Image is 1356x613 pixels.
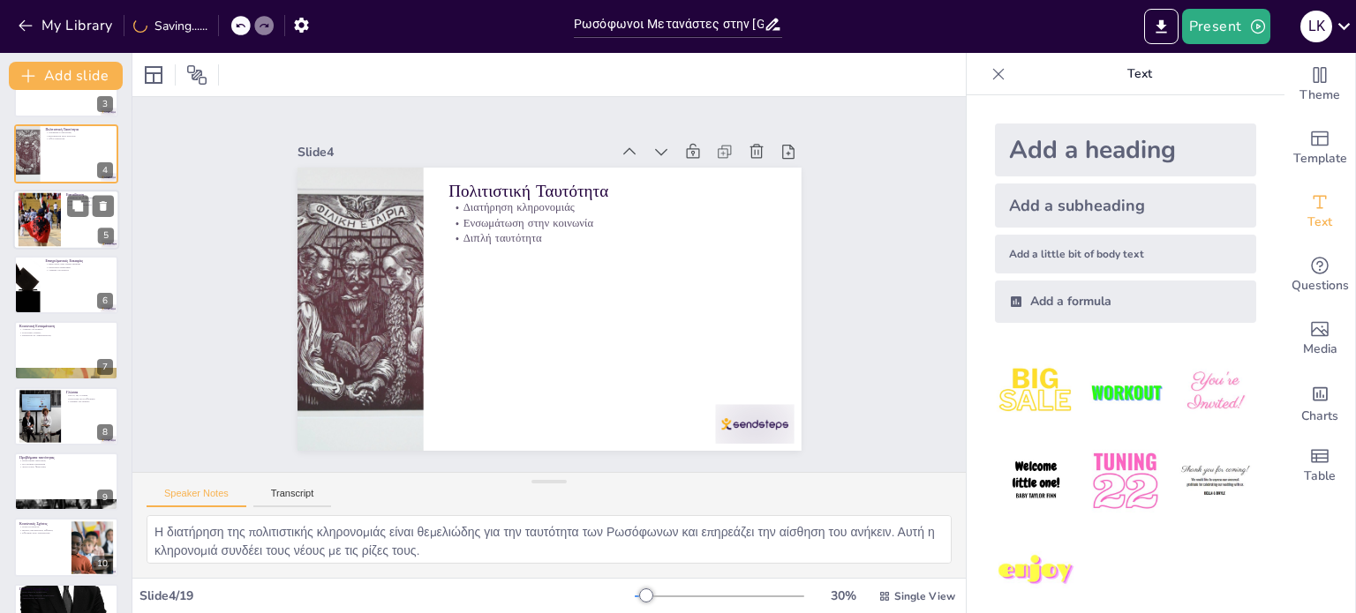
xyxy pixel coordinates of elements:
[458,211,782,295] p: Διπλή ταυτότητα
[97,490,113,505] div: 9
[186,64,207,86] span: Position
[45,134,113,138] p: Ενσωμάτωση στην κοινωνία
[1300,11,1332,42] div: l k
[45,127,113,132] p: Πολιτιστική Ταυτότητα
[19,334,113,338] p: Συμμετοχή σε δραστηριότητες
[19,597,113,601] p: Δυνατότητες βελτίωσης
[995,280,1256,323] div: Add a formula
[14,518,118,576] div: 10
[1293,149,1347,168] span: Template
[1284,53,1355,116] div: Change the overall theme
[1084,351,1166,433] img: 2.jpeg
[19,466,113,469] p: Ψυχολογικές προκλήσεις
[1284,307,1355,370] div: Add images, graphics, shapes or video
[19,525,66,528] p: Ποικιλία σχέσεων
[1304,467,1336,486] span: Table
[19,324,113,329] p: Κοινωνική Ενσωμάτωση
[995,440,1077,522] img: 4.jpeg
[14,124,118,183] div: 4
[19,331,113,334] p: Κοινωνικές σχέσεις
[139,61,168,89] div: Layout
[19,328,113,332] p: Αίσθηση του ανήκειν
[1144,9,1179,44] button: Export to PowerPoint
[14,321,118,379] div: 7
[995,530,1077,612] img: 7.jpeg
[19,587,113,592] p: Πολιτική Συμμετοχή
[45,265,113,269] p: Οικονομική κατάσταση
[995,183,1256,228] div: Add a subheading
[465,180,789,264] p: Διατήρηση κληρονομιάς
[45,269,113,273] p: Αίσθηση του ανήκειν
[14,256,118,314] div: 6
[1301,407,1338,426] span: Charts
[97,359,113,375] div: 7
[995,235,1256,273] div: Add a little bit of body text
[66,192,114,198] p: Εκπαίδευση
[995,123,1256,176] div: Add a heading
[19,590,113,594] p: Περιορισμένη συμμετοχή
[98,228,114,243] div: 5
[139,587,635,604] div: Slide 4 / 19
[19,531,66,535] p: Επίδραση στην ενσωμάτωση
[45,131,113,135] p: Διατήρηση κληρονομιάς
[19,462,113,466] p: Πολιτισμική σύγκρουση
[1284,370,1355,434] div: Add charts and graphs
[93,195,114,216] button: Delete Slide
[147,515,952,564] textarea: Η διατήρηση της πολιτιστικής κληρονομιάς είναι θεμελιώδης για την ταυτότητα των Ρωσόφωνων και επη...
[66,196,114,199] p: Σημασία της εκπαίδευσης
[19,459,113,462] p: Προβλήματα ταυτότητας
[9,62,123,90] button: Add slide
[1174,351,1256,433] img: 3.jpeg
[19,527,66,531] p: Θετικές και αρνητικές εμπειρίες
[328,94,638,176] div: Slide 4
[14,387,118,445] div: 8
[97,162,113,178] div: 4
[1284,180,1355,243] div: Add text boxes
[45,138,113,141] p: Διπλή ταυτότητα
[468,161,793,251] p: Πολιτιστική Ταυτότητα
[822,587,864,604] div: 30 %
[1284,434,1355,497] div: Add a table
[1303,340,1337,359] span: Media
[67,195,88,216] button: Duplicate Slide
[1013,53,1267,95] p: Text
[19,594,113,597] p: Λόγοι περιορισμένης συμμετοχής
[1084,440,1166,522] img: 5.jpeg
[462,196,786,280] p: Ενσωμάτωση στην κοινωνία
[66,397,113,400] p: Κοινωνική αλληλεπίδραση
[1292,276,1349,295] span: Questions
[45,262,113,265] p: Προκλήσεις στην αγορά εργασίας
[19,520,66,526] p: Κοινωνικές Σχέσεις
[1174,440,1256,522] img: 6.jpeg
[66,393,113,397] p: Ρόλος της γλώσσας
[45,258,113,264] p: Επαγγελματικές Ευκαιρίες
[97,424,113,440] div: 8
[253,488,332,507] button: Transcript
[14,452,118,511] div: 9
[1300,9,1332,44] button: l k
[66,203,114,206] p: Πολιτικές εκπαίδευσης
[66,400,113,403] p: Αίσθηση του ανήκειν
[13,190,119,250] div: 5
[1299,86,1340,105] span: Theme
[1284,116,1355,180] div: Add ready made slides
[147,488,246,507] button: Speaker Notes
[13,11,120,40] button: My Library
[97,293,113,309] div: 6
[1307,213,1332,232] span: Text
[66,199,114,203] p: Ακαδημαϊκή επιτυχία
[92,556,113,572] div: 10
[894,589,955,603] span: Single View
[133,18,207,34] div: Saving......
[1182,9,1270,44] button: Present
[1284,243,1355,307] div: Get real-time input from your audience
[97,96,113,112] div: 3
[66,389,113,394] p: Γλώσσα
[995,351,1077,433] img: 1.jpeg
[19,455,113,460] p: Προβλήματα ταυτότητας
[574,11,764,37] input: Insert title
